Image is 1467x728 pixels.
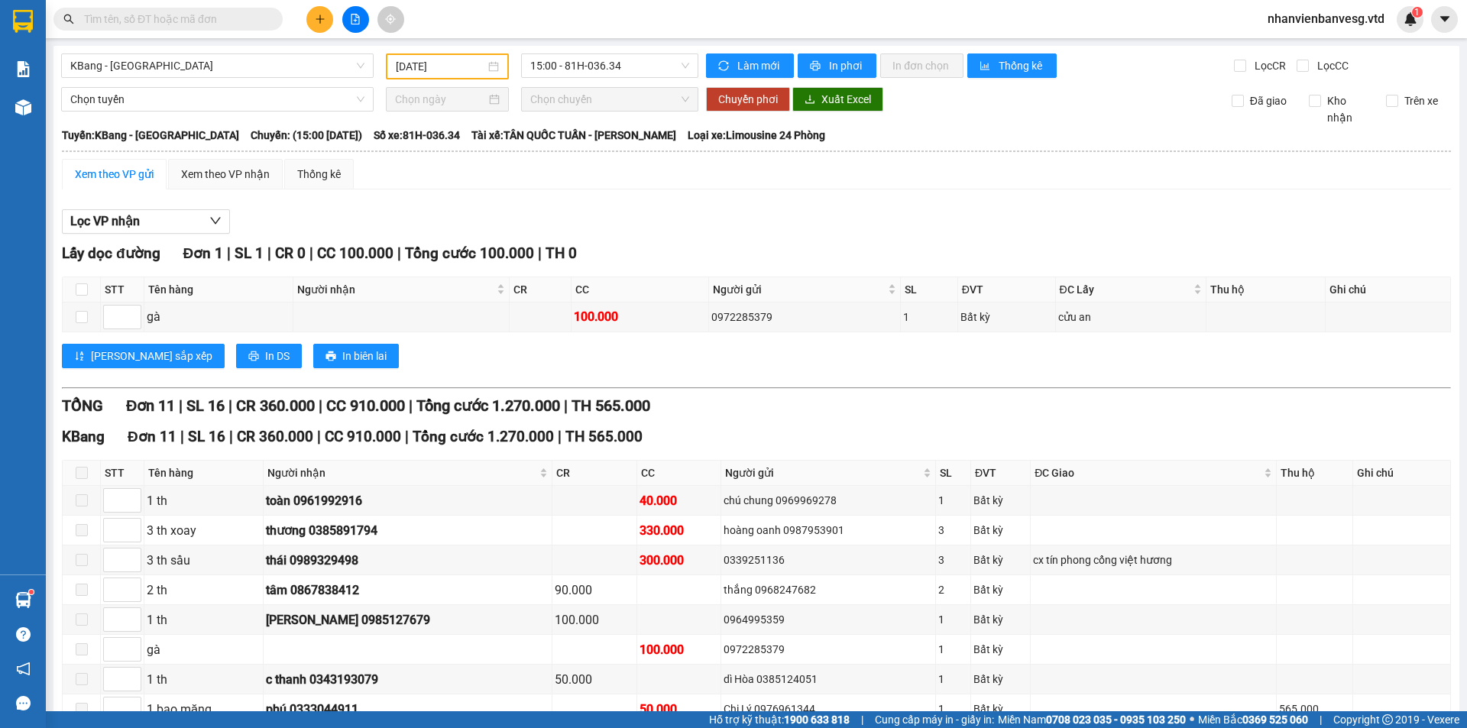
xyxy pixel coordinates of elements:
div: 0964995359 [724,611,933,628]
span: Hỗ trợ kỹ thuật: [709,711,850,728]
div: 1 th [147,610,261,629]
div: dì Hòa 0385124051 [724,671,933,688]
strong: 0369 525 060 [1242,713,1308,726]
div: Bất kỳ [973,492,1028,509]
div: 3 th xoay [147,521,261,540]
div: gà [147,307,290,326]
span: Miền Bắc [1198,711,1308,728]
span: Tổng cước 1.270.000 [416,396,560,415]
th: Thu hộ [1277,461,1353,486]
span: | [229,428,233,445]
span: TỔNG [62,396,103,415]
div: thắng 0968247682 [724,581,933,598]
div: 2 [938,581,968,598]
span: Lọc CR [1248,57,1288,74]
img: solution-icon [15,61,31,77]
button: In đơn chọn [880,53,963,78]
span: plus [315,14,325,24]
span: | [409,396,413,415]
th: Tên hàng [144,277,293,303]
button: downloadXuất Excel [792,87,883,112]
span: 1 [1414,7,1420,18]
span: Miền Nam [998,711,1186,728]
div: 1 [903,309,955,325]
div: hoàng oanh 0987953901 [724,522,933,539]
th: SL [901,277,958,303]
span: In biên lai [342,348,387,364]
div: 0972285379 [724,641,933,658]
span: Loại xe: Limousine 24 Phòng [688,127,825,144]
th: CR [552,461,637,486]
span: | [405,428,409,445]
div: thái 0989329498 [266,551,549,570]
span: nhanvienbanvesg.vtd [1255,9,1397,28]
span: Số xe: 81H-036.34 [374,127,460,144]
div: 0339251136 [724,552,933,568]
th: ĐVT [958,277,1056,303]
div: 2 th [147,581,261,600]
th: STT [101,277,144,303]
th: Tên hàng [144,461,264,486]
span: | [538,244,542,262]
div: 1 [938,671,968,688]
span: Đơn 1 [183,244,224,262]
img: icon-new-feature [1404,12,1417,26]
span: file-add [350,14,361,24]
span: | [1320,711,1322,728]
button: bar-chartThống kê [967,53,1057,78]
div: Bất kỳ [973,522,1028,539]
th: CR [510,277,572,303]
div: phú 0333044911 [266,700,549,719]
span: | [179,396,183,415]
span: Trên xe [1398,92,1444,109]
span: Lọc VP nhận [70,212,140,231]
div: 0972285379 [711,309,897,325]
button: plus [306,6,333,33]
div: 3 [938,522,968,539]
span: | [564,396,568,415]
span: TH 0 [546,244,577,262]
th: Ghi chú [1326,277,1451,303]
div: chú chung 0969969278 [724,492,933,509]
img: warehouse-icon [15,592,31,608]
div: 1 [938,611,968,628]
th: CC [572,277,710,303]
span: CR 0 [275,244,306,262]
span: Kho nhận [1321,92,1375,126]
div: cửu an [1058,309,1204,325]
div: 100.000 [640,640,719,659]
span: KBang - Sài Gòn [70,54,364,77]
span: | [227,244,231,262]
div: Bất kỳ [973,581,1028,598]
span: down [209,215,222,227]
span: Đã giao [1244,92,1293,109]
th: Ghi chú [1353,461,1451,486]
span: SL 1 [235,244,264,262]
span: TH 565.000 [572,396,650,415]
input: Tìm tên, số ĐT hoặc mã đơn [84,11,264,28]
span: 15:00 - 81H-036.34 [530,54,689,77]
span: Tổng cước 1.270.000 [413,428,554,445]
button: file-add [342,6,369,33]
div: 100.000 [555,610,634,629]
span: KBang [62,428,105,445]
th: Thu hộ [1206,277,1326,303]
span: | [180,428,184,445]
span: | [317,428,321,445]
div: Bất kỳ [973,611,1028,628]
span: | [397,244,401,262]
div: cx tín phong cổng việt hương [1033,552,1274,568]
div: Chị Lý 0976961344 [724,700,933,717]
span: Tài xế: TÂN QUỐC TUẤN - [PERSON_NAME] [471,127,676,144]
span: printer [248,351,259,363]
span: Chuyến: (15:00 [DATE]) [251,127,362,144]
button: printerIn biên lai [313,344,399,368]
div: Xem theo VP gửi [75,166,154,183]
span: download [805,94,815,106]
div: 565.000 [1279,700,1350,717]
span: Người nhận [267,464,536,481]
div: Thống kê [297,166,341,183]
span: TH 565.000 [565,428,643,445]
span: sort-ascending [74,351,85,363]
span: search [63,14,74,24]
